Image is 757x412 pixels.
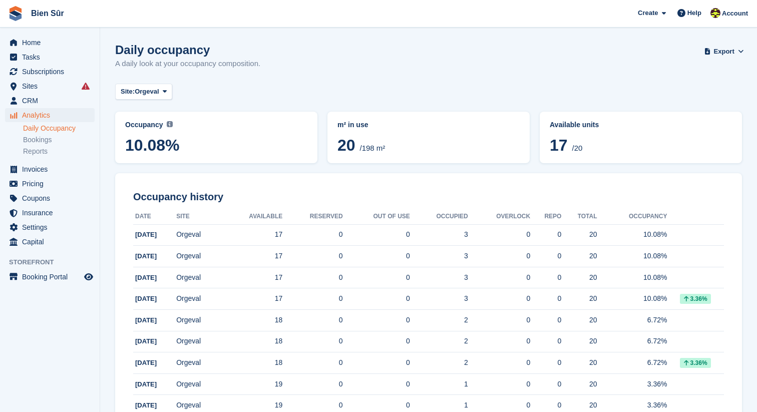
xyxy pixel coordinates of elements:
[530,209,561,225] th: Repo
[410,315,468,325] div: 2
[561,209,597,225] th: Total
[135,231,157,238] span: [DATE]
[282,352,342,374] td: 0
[722,9,748,19] span: Account
[8,6,23,21] img: stora-icon-8386f47178a22dfd0bd8f6a31ec36ba5ce8667c1dd55bd0f319d3a0aa187defe.svg
[282,310,342,331] td: 0
[561,288,597,310] td: 20
[597,331,667,352] td: 6.72%
[597,288,667,310] td: 10.08%
[468,400,530,410] div: 0
[468,357,530,368] div: 0
[221,373,282,395] td: 19
[468,379,530,389] div: 0
[343,288,410,310] td: 0
[638,8,658,18] span: Create
[176,224,221,246] td: Orgeval
[282,373,342,395] td: 0
[706,43,742,60] button: Export
[135,87,159,97] span: Orgeval
[221,352,282,374] td: 18
[22,65,82,79] span: Subscriptions
[410,272,468,283] div: 3
[27,5,68,22] a: Bien Sûr
[597,209,667,225] th: Occupancy
[572,144,582,152] span: /20
[22,177,82,191] span: Pricing
[468,251,530,261] div: 0
[410,209,468,225] th: Occupied
[5,191,95,205] a: menu
[530,251,561,261] div: 0
[135,295,157,302] span: [DATE]
[176,373,221,395] td: Orgeval
[337,121,368,129] span: m² in use
[343,331,410,352] td: 0
[23,124,95,133] a: Daily Occupancy
[282,209,342,225] th: Reserved
[221,209,282,225] th: Available
[530,357,561,368] div: 0
[410,357,468,368] div: 2
[343,209,410,225] th: Out of Use
[5,162,95,176] a: menu
[530,400,561,410] div: 0
[5,108,95,122] a: menu
[680,358,711,368] div: 3.36%
[221,288,282,310] td: 17
[22,162,82,176] span: Invoices
[22,79,82,93] span: Sites
[125,121,163,129] span: Occupancy
[221,246,282,267] td: 17
[135,359,157,366] span: [DATE]
[5,36,95,50] a: menu
[133,191,724,203] h2: Occupancy history
[5,50,95,64] a: menu
[530,336,561,346] div: 0
[176,331,221,352] td: Orgeval
[530,229,561,240] div: 0
[221,224,282,246] td: 17
[550,120,732,130] abbr: Current percentage of units occupied or overlocked
[176,352,221,374] td: Orgeval
[5,220,95,234] a: menu
[22,36,82,50] span: Home
[176,246,221,267] td: Orgeval
[597,267,667,288] td: 10.08%
[282,224,342,246] td: 0
[22,50,82,64] span: Tasks
[176,209,221,225] th: Site
[167,121,173,127] img: icon-info-grey-7440780725fd019a000dd9b08b2336e03edf1995a4989e88bcd33f0948082b44.svg
[561,267,597,288] td: 20
[410,251,468,261] div: 3
[468,315,530,325] div: 0
[710,8,720,18] img: Marie Tran
[9,257,100,267] span: Storefront
[550,136,568,154] span: 17
[410,400,468,410] div: 1
[343,224,410,246] td: 0
[468,209,530,225] th: Overlock
[410,229,468,240] div: 3
[561,310,597,331] td: 20
[221,331,282,352] td: 18
[22,235,82,249] span: Capital
[176,310,221,331] td: Orgeval
[22,220,82,234] span: Settings
[133,209,176,225] th: Date
[135,337,157,345] span: [DATE]
[282,288,342,310] td: 0
[23,135,95,145] a: Bookings
[135,380,157,388] span: [DATE]
[115,43,260,57] h1: Daily occupancy
[22,191,82,205] span: Coupons
[468,229,530,240] div: 0
[597,224,667,246] td: 10.08%
[410,379,468,389] div: 1
[359,144,385,152] span: /198 m²
[561,246,597,267] td: 20
[530,293,561,304] div: 0
[530,272,561,283] div: 0
[468,272,530,283] div: 0
[597,310,667,331] td: 6.72%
